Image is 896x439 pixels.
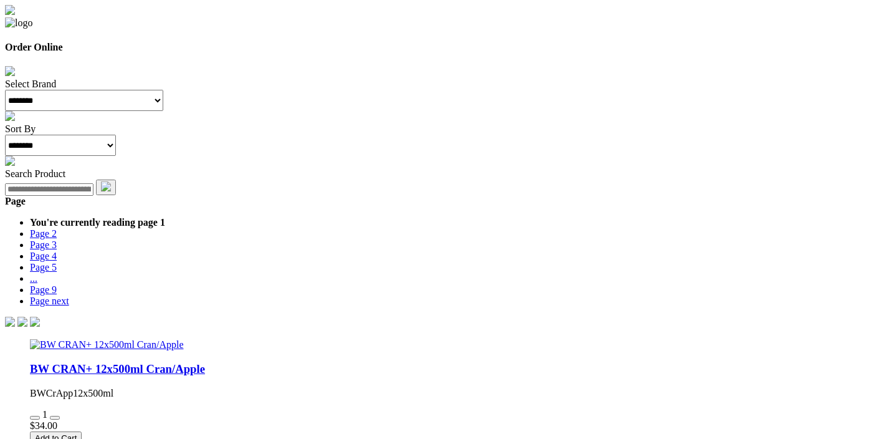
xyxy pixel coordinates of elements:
label: Select Brand [5,79,891,123]
span: 1 [160,217,165,228]
img: shop-leaves.png [17,317,27,327]
select: Select Brand [5,90,163,111]
a: Page 2 [30,228,57,239]
a: ... [30,273,37,284]
img: shop-banner-art.png [5,5,15,15]
span: next [52,296,69,306]
span: 3 [52,239,57,250]
a: Page 3 [30,239,57,250]
button: Search Product [96,180,116,195]
img: related_product-decor.png [30,317,40,327]
span: Page [30,262,49,273]
p: BWCrApp12x500ml [30,388,891,399]
a: BW CRAN+ 12x500ml Cran/Apple [30,362,205,375]
img: logo [5,17,32,29]
label: Search Product [5,168,891,196]
span: Page [30,251,49,261]
select: Sort By [5,135,116,156]
span: $34.00 [30,420,57,431]
img: man.png [5,66,15,76]
span: Page [30,296,49,306]
a: Page 4 [30,251,57,261]
img: our-servic-rantals.png [5,317,15,327]
span: 2 [52,228,57,239]
span: Page [30,228,49,239]
img: select_caret.png [5,156,15,166]
span: 5 [52,262,57,273]
span: 9 [52,284,57,295]
a: Page 9 [30,284,57,295]
img: search-icon.png [101,181,111,191]
a: Page next [30,296,69,306]
span: 4 [52,251,57,261]
div: Sort By [5,123,891,135]
a: Page 5 [30,262,57,273]
strong: Page [5,196,26,206]
img: BW CRAN+ 12x500ml Cran/Apple [30,339,184,350]
img: select_caret.png [5,111,15,121]
span: Page [30,239,49,250]
span: Page [30,284,49,295]
span: 1 [42,409,47,420]
input: Search Product [5,183,93,196]
span: You're currently reading page [30,217,158,228]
